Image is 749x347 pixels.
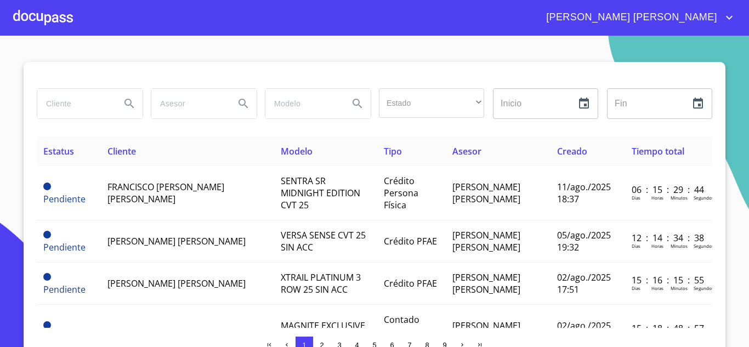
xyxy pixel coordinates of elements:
p: 15 : 16 : 15 : 55 [632,274,706,286]
span: Pendiente [43,283,86,295]
span: Creado [557,145,587,157]
input: search [151,89,226,118]
span: Cliente [107,145,136,157]
span: Crédito PFAE [384,277,437,289]
button: Search [230,90,257,117]
span: MAGNITE EXCLUSIVE 1 0 LTS CVT 25 [281,320,365,344]
p: Dias [632,243,640,249]
span: [PERSON_NAME] [PERSON_NAME] [538,9,723,26]
p: Horas [651,243,663,249]
button: account of current user [538,9,736,26]
span: Pendiente [43,321,51,329]
input: search [265,89,340,118]
p: Dias [632,285,640,291]
span: 11/ago./2025 18:37 [557,181,611,205]
p: Segundos [694,195,714,201]
span: Tipo [384,145,402,157]
span: FRANCISCO [PERSON_NAME] [PERSON_NAME] [107,181,224,205]
span: Pendiente [43,273,51,281]
span: [PERSON_NAME] [PERSON_NAME] [452,320,520,344]
input: search [37,89,112,118]
p: Dias [632,195,640,201]
p: 15 : 18 : 48 : 57 [632,322,706,334]
p: 06 : 15 : 29 : 44 [632,184,706,196]
span: Crédito PFAE [384,235,437,247]
span: 05/ago./2025 19:32 [557,229,611,253]
span: Tiempo total [632,145,684,157]
span: Pendiente [43,183,51,190]
p: Segundos [694,243,714,249]
span: SENTRA SR MIDNIGHT EDITION CVT 25 [281,175,360,211]
div: ​ [379,88,484,118]
span: 02/ago./2025 15:18 [557,320,611,344]
span: Asesor [452,145,481,157]
span: Pendiente [43,241,86,253]
span: [PERSON_NAME] [PERSON_NAME] [107,326,246,338]
p: Horas [651,195,663,201]
span: Pendiente [43,193,86,205]
span: Pendiente [43,231,51,238]
p: 12 : 14 : 34 : 38 [632,232,706,244]
span: [PERSON_NAME] [PERSON_NAME] [452,229,520,253]
span: [PERSON_NAME] [PERSON_NAME] [452,271,520,295]
p: Minutos [671,195,688,201]
span: Crédito Persona Física [384,175,418,211]
span: VERSA SENSE CVT 25 SIN ACC [281,229,366,253]
p: Minutos [671,285,688,291]
p: Segundos [694,285,714,291]
button: Search [344,90,371,117]
span: [PERSON_NAME] [PERSON_NAME] [107,277,246,289]
span: 02/ago./2025 17:51 [557,271,611,295]
span: [PERSON_NAME] [PERSON_NAME] [452,181,520,205]
p: Minutos [671,243,688,249]
span: Estatus [43,145,74,157]
span: Modelo [281,145,313,157]
p: Horas [651,285,663,291]
span: XTRAIL PLATINUM 3 ROW 25 SIN ACC [281,271,361,295]
span: [PERSON_NAME] [PERSON_NAME] [107,235,246,247]
button: Search [116,90,143,117]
